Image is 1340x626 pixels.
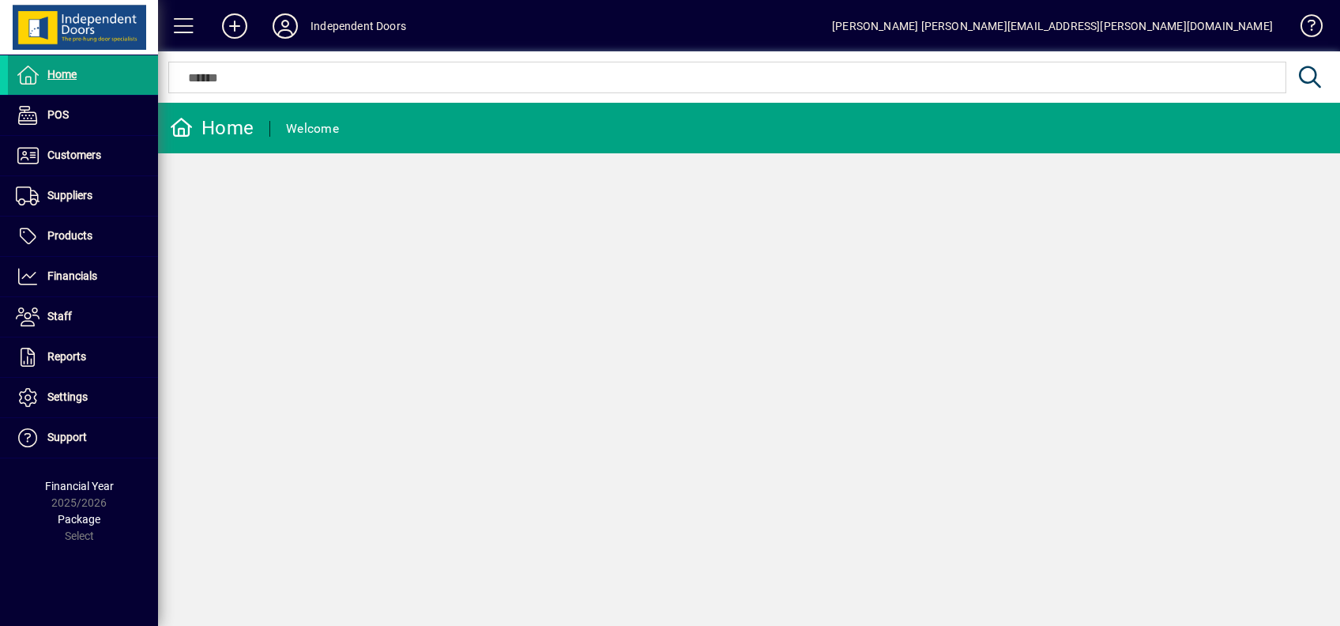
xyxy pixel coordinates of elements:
div: [PERSON_NAME] [PERSON_NAME][EMAIL_ADDRESS][PERSON_NAME][DOMAIN_NAME] [832,13,1273,39]
span: Reports [47,350,86,363]
span: Settings [47,390,88,403]
span: Staff [47,310,72,322]
a: Settings [8,378,158,417]
span: POS [47,108,69,121]
span: Suppliers [47,189,92,202]
div: Home [170,115,254,141]
span: Home [47,68,77,81]
div: Independent Doors [311,13,406,39]
span: Customers [47,149,101,161]
button: Profile [260,12,311,40]
a: Financials [8,257,158,296]
a: Knowledge Base [1289,3,1320,55]
a: Staff [8,297,158,337]
span: Support [47,431,87,443]
a: Customers [8,136,158,175]
button: Add [209,12,260,40]
span: Financials [47,270,97,282]
div: Welcome [286,116,339,141]
a: POS [8,96,158,135]
span: Financial Year [45,480,114,492]
a: Products [8,217,158,256]
a: Suppliers [8,176,158,216]
span: Products [47,229,92,242]
a: Support [8,418,158,458]
span: Package [58,513,100,526]
a: Reports [8,338,158,377]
